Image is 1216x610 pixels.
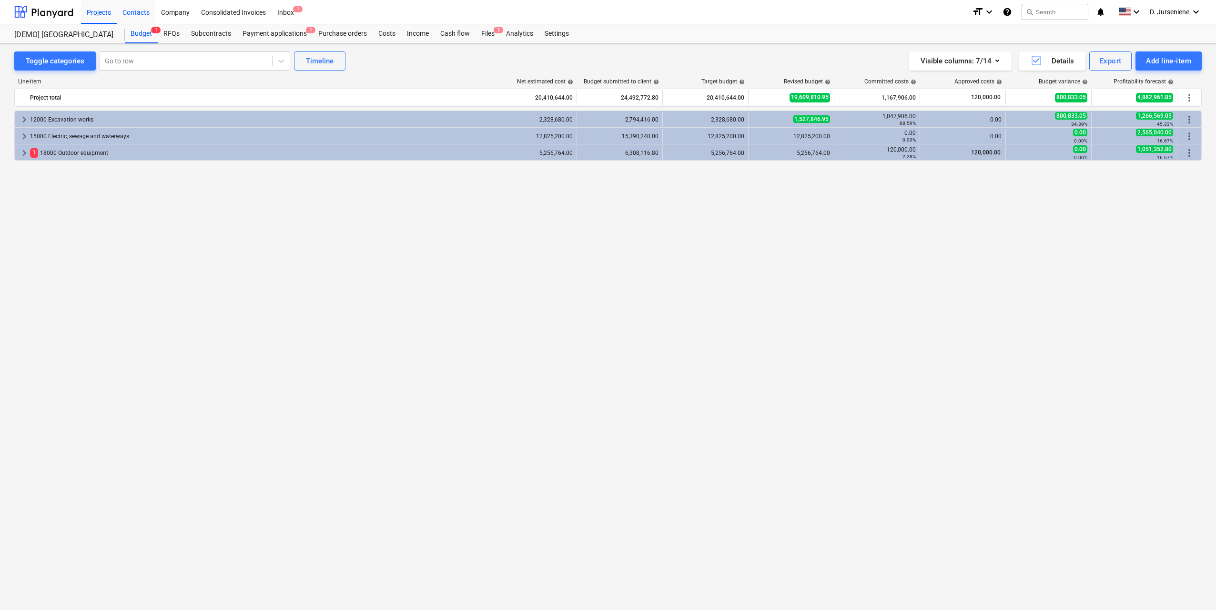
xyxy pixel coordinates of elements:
div: Project total [30,90,487,105]
div: 1,047,906.00 [838,113,916,126]
div: 2,328,680.00 [667,116,744,123]
span: More actions [1184,114,1195,125]
a: Purchase orders [313,24,373,43]
small: 34.39% [1071,122,1087,127]
button: Toggle categories [14,51,96,71]
a: RFQs [158,24,185,43]
i: keyboard_arrow_down [1131,6,1142,18]
span: 1,051,352.80 [1136,145,1173,153]
span: 800,833.05 [1055,112,1087,120]
div: 0.00 [924,133,1002,140]
span: help [823,79,831,85]
span: More actions [1184,92,1195,103]
div: Revised budget [784,78,831,85]
a: Settings [539,24,575,43]
span: keyboard_arrow_right [19,114,30,125]
div: 15000 Electric, sewage and waterways [30,129,487,144]
small: 0.00% [902,137,916,142]
span: 1 [30,148,38,157]
div: 1,167,906.00 [838,90,916,105]
div: 2,328,680.00 [495,116,573,123]
button: Export [1089,51,1132,71]
span: More actions [1184,131,1195,142]
span: keyboard_arrow_right [19,147,30,159]
iframe: Chat Widget [1168,564,1216,610]
div: Net estimated cost [517,78,573,85]
span: 1,527,846.95 [793,115,830,123]
i: Knowledge base [1003,6,1012,18]
span: 120,000.00 [970,149,1002,156]
i: format_size [972,6,983,18]
div: 18000 Outdoor equipment [30,145,487,161]
div: Budget submitted to client [584,78,659,85]
span: help [909,79,916,85]
small: 16.67% [1157,155,1173,160]
a: Costs [373,24,401,43]
div: 24,492,772.80 [581,90,659,105]
div: Add line-item [1146,55,1191,67]
div: 15,390,240.00 [581,133,659,140]
button: Details [1019,51,1085,71]
div: Details [1031,55,1074,67]
span: 1 [151,27,161,33]
small: 2.28% [902,154,916,159]
div: 12000 Excavation works [30,112,487,127]
div: 5,256,764.00 [752,150,830,156]
small: 45.33% [1157,122,1173,127]
span: 0.00 [1073,129,1087,136]
div: Budget variance [1039,78,1088,85]
span: help [994,79,1002,85]
div: 120,000.00 [838,146,916,160]
div: Visible columns : 7/14 [921,55,1000,67]
a: Cash flow [435,24,476,43]
small: 0.00% [1074,155,1087,160]
span: 120,000.00 [970,93,1002,102]
span: 1 [306,27,315,33]
span: help [566,79,573,85]
i: keyboard_arrow_down [983,6,995,18]
a: Payment applications1 [237,24,313,43]
span: 2 [494,27,503,33]
span: search [1026,8,1034,16]
button: Add line-item [1135,51,1202,71]
span: D. Jurseniene [1150,8,1189,16]
a: Income [401,24,435,43]
span: More actions [1184,147,1195,159]
div: 6,308,116.80 [581,150,659,156]
i: keyboard_arrow_down [1190,6,1202,18]
div: 12,825,200.00 [667,133,744,140]
div: Timeline [306,55,334,67]
div: Toggle categories [26,55,84,67]
div: 20,410,644.00 [667,90,744,105]
div: 0.00 [924,116,1002,123]
a: Subcontracts [185,24,237,43]
div: 5,256,764.00 [667,150,744,156]
button: Visible columns:7/14 [909,51,1012,71]
div: Payment applications [237,24,313,43]
div: 0.00 [838,130,916,143]
div: Committed costs [864,78,916,85]
small: 0.00% [1074,138,1087,143]
span: 0.00 [1073,145,1087,153]
span: keyboard_arrow_right [19,131,30,142]
div: Approved costs [954,78,1002,85]
span: 1,266,569.05 [1136,112,1173,120]
div: Files [476,24,500,43]
i: notifications [1096,6,1105,18]
div: 2,794,416.00 [581,116,659,123]
span: help [651,79,659,85]
a: Analytics [500,24,539,43]
span: 800,833.05 [1055,93,1087,102]
div: Target budget [701,78,745,85]
div: Profitability forecast [1114,78,1174,85]
small: 16.67% [1157,138,1173,143]
span: help [1080,79,1088,85]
